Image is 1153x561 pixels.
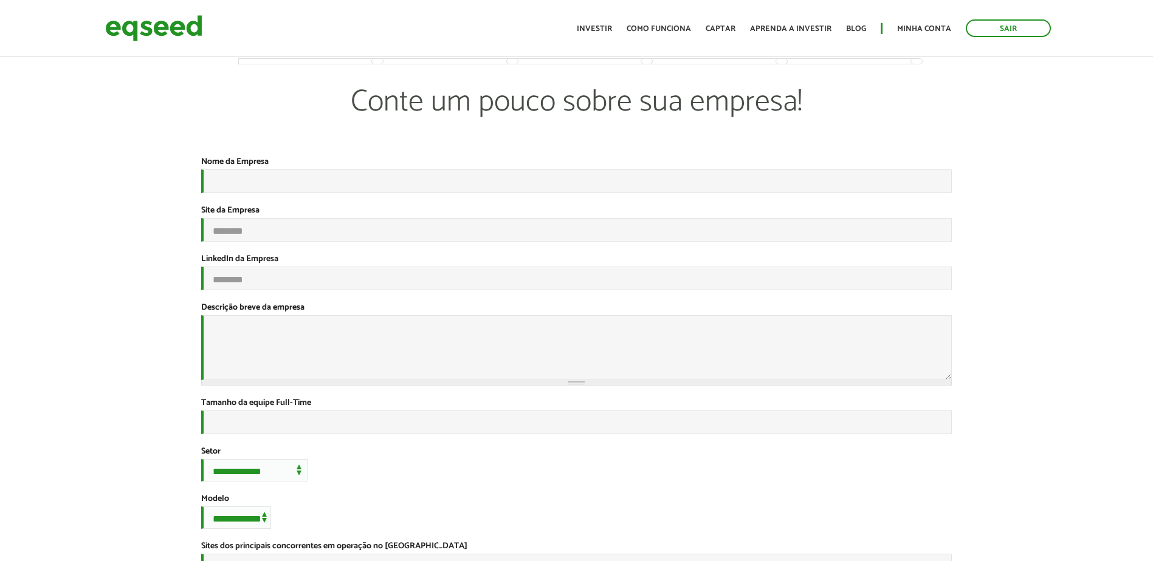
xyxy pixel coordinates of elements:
label: Tamanho da equipe Full-Time [201,399,311,407]
a: Captar [706,25,735,33]
label: Descrição breve da empresa [201,304,305,312]
label: Sites dos principais concorrentes em operação no [GEOGRAPHIC_DATA] [201,542,467,551]
label: Site da Empresa [201,206,260,215]
a: Blog [846,25,866,33]
label: LinkedIn da Empresa [201,255,278,263]
p: Conte um pouco sobre sua empresa! [239,84,914,157]
label: Nome da Empresa [201,158,269,166]
a: Como funciona [627,25,691,33]
label: Modelo [201,495,229,503]
a: Minha conta [897,25,951,33]
label: Setor [201,447,221,456]
a: Sair [966,19,1051,37]
a: Aprenda a investir [750,25,831,33]
img: EqSeed [105,12,202,44]
a: Investir [577,25,612,33]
